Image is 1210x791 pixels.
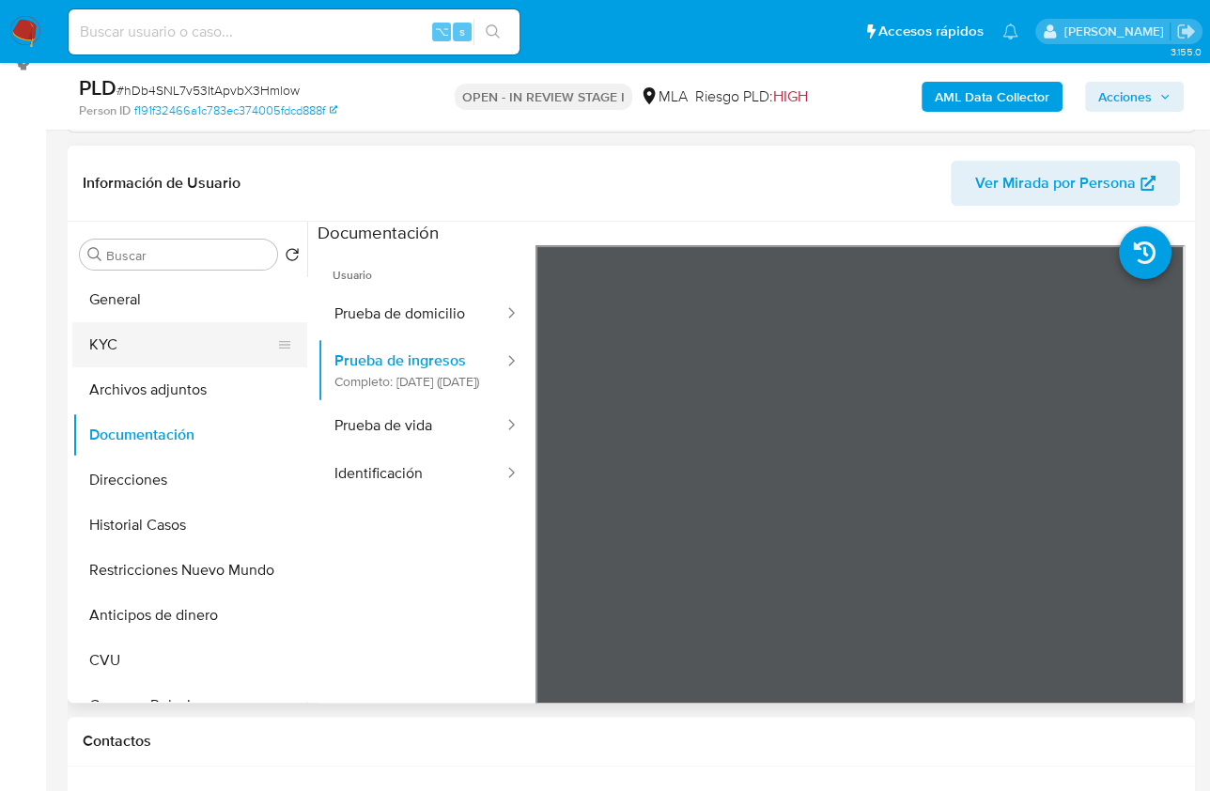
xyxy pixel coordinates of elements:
[1170,44,1201,59] span: 3.155.0
[87,247,102,262] button: Buscar
[72,412,307,458] button: Documentación
[773,85,808,107] span: HIGH
[72,593,307,638] button: Anticipos de dinero
[72,458,307,503] button: Direcciones
[473,19,512,45] button: search-icon
[134,102,337,119] a: f191f32466a1c783ec374005fdcd888f
[72,367,307,412] button: Archivos adjuntos
[878,22,984,41] span: Accesos rápidos
[455,84,632,110] p: OPEN - IN REVIEW STAGE I
[83,174,240,193] h1: Información de Usuario
[1085,82,1184,112] button: Acciones
[975,161,1136,206] span: Ver Mirada por Persona
[1002,23,1018,39] a: Notificaciones
[72,277,307,322] button: General
[72,503,307,548] button: Historial Casos
[72,683,307,728] button: Cruces y Relaciones
[69,20,520,44] input: Buscar usuario o caso...
[1098,82,1152,112] span: Acciones
[72,638,307,683] button: CVU
[951,161,1180,206] button: Ver Mirada por Persona
[434,23,448,40] span: ⌥
[1063,23,1170,40] p: jian.marin@mercadolibre.com
[79,102,131,119] b: Person ID
[640,86,688,107] div: MLA
[116,81,300,100] span: # hDb4SNL7v53ItApvbX3Hmlow
[922,82,1063,112] button: AML Data Collector
[695,86,808,107] span: Riesgo PLD:
[72,548,307,593] button: Restricciones Nuevo Mundo
[79,72,116,102] b: PLD
[83,732,1180,751] h1: Contactos
[1176,22,1196,41] a: Salir
[285,247,300,268] button: Volver al orden por defecto
[72,322,292,367] button: KYC
[935,82,1049,112] b: AML Data Collector
[106,247,270,264] input: Buscar
[459,23,465,40] span: s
